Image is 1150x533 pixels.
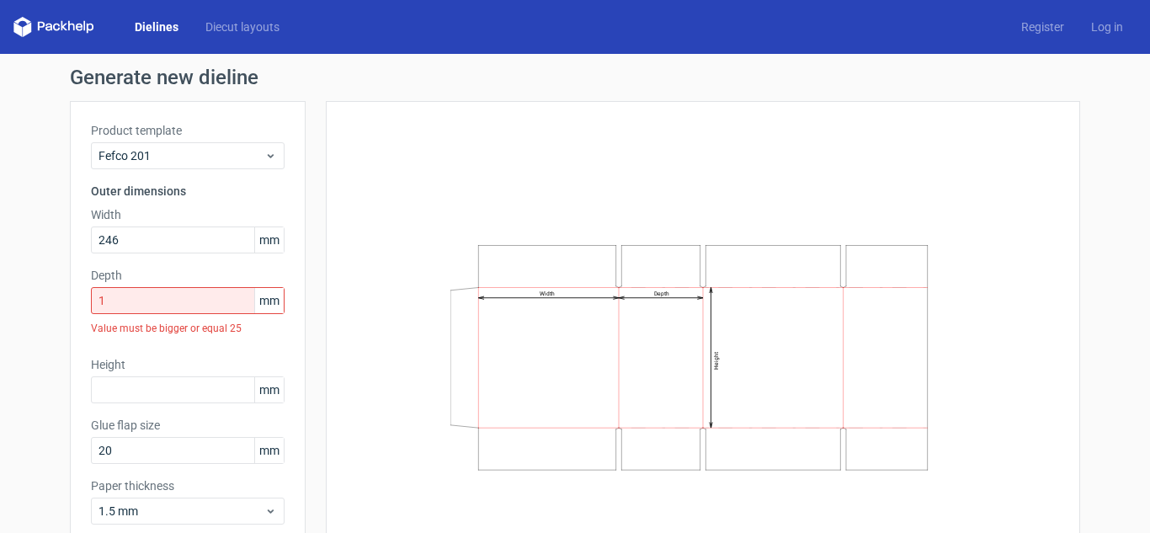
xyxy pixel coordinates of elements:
label: Depth [91,267,285,284]
span: mm [254,438,284,463]
a: Dielines [121,19,192,35]
span: mm [254,288,284,313]
a: Log in [1078,19,1137,35]
label: Product template [91,122,285,139]
label: Width [91,206,285,223]
span: Fefco 201 [98,147,264,164]
span: mm [254,377,284,402]
span: 1.5 mm [98,503,264,520]
text: Height [713,352,720,370]
text: Width [540,290,555,297]
label: Paper thickness [91,477,285,494]
div: Value must be bigger or equal 25 [91,314,285,343]
label: Glue flap size [91,417,285,434]
span: mm [254,227,284,253]
text: Depth [654,290,669,297]
label: Height [91,356,285,373]
a: Diecut layouts [192,19,293,35]
h3: Outer dimensions [91,183,285,200]
a: Register [1008,19,1078,35]
h1: Generate new dieline [70,67,1080,88]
